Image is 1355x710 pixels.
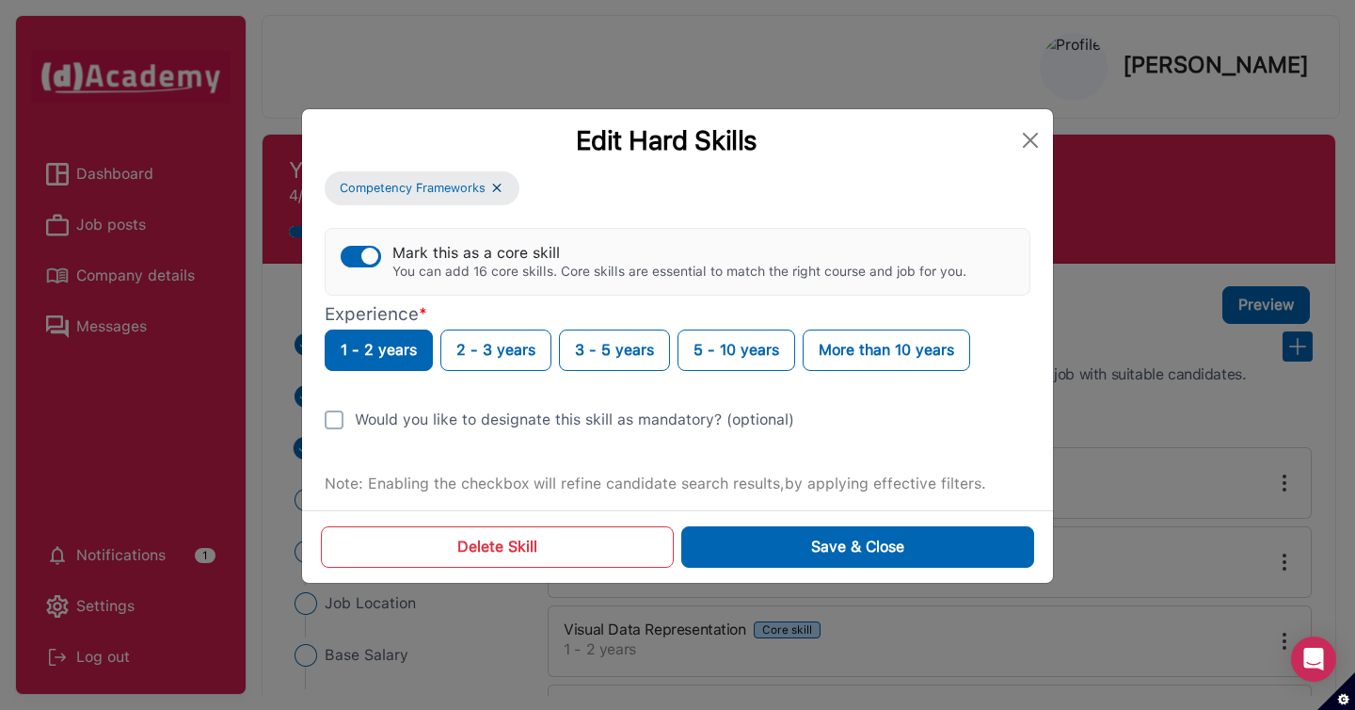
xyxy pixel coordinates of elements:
button: 5 - 10 years [677,330,795,371]
div: Mark this as a core skill [392,244,966,262]
img: ... [489,180,504,196]
p: Experience [325,303,1030,326]
button: Competency Frameworks [325,171,519,205]
div: Open Intercom Messenger [1291,637,1336,682]
span: Enabling the checkbox will refine candidate search results,by applying effective filters. [368,475,986,492]
span: Competency Frameworks [340,179,486,198]
button: 3 - 5 years [559,330,670,371]
button: Mark this as a core skillYou can add 16 core skills. Core skills are essential to match the right... [341,246,381,267]
img: unCheck [325,411,343,429]
button: Save & Close [681,526,1034,568]
button: 2 - 3 years [440,330,551,371]
button: Close [1015,125,1045,155]
button: 1 - 2 years [325,330,433,371]
div: Save & Close [811,536,904,558]
div: Edit Hard Skills [317,124,1015,156]
div: You can add 16 core skills. Core skills are essential to match the right course and job for you. [392,264,966,280]
button: More than 10 years [803,330,970,371]
button: Delete Skill [321,526,674,568]
div: Would you like to designate this skill as mandatory? (optional) [355,409,794,431]
div: Delete Skill [457,536,537,558]
button: Set cookie preferences [1317,672,1355,710]
label: Note: [325,473,363,495]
